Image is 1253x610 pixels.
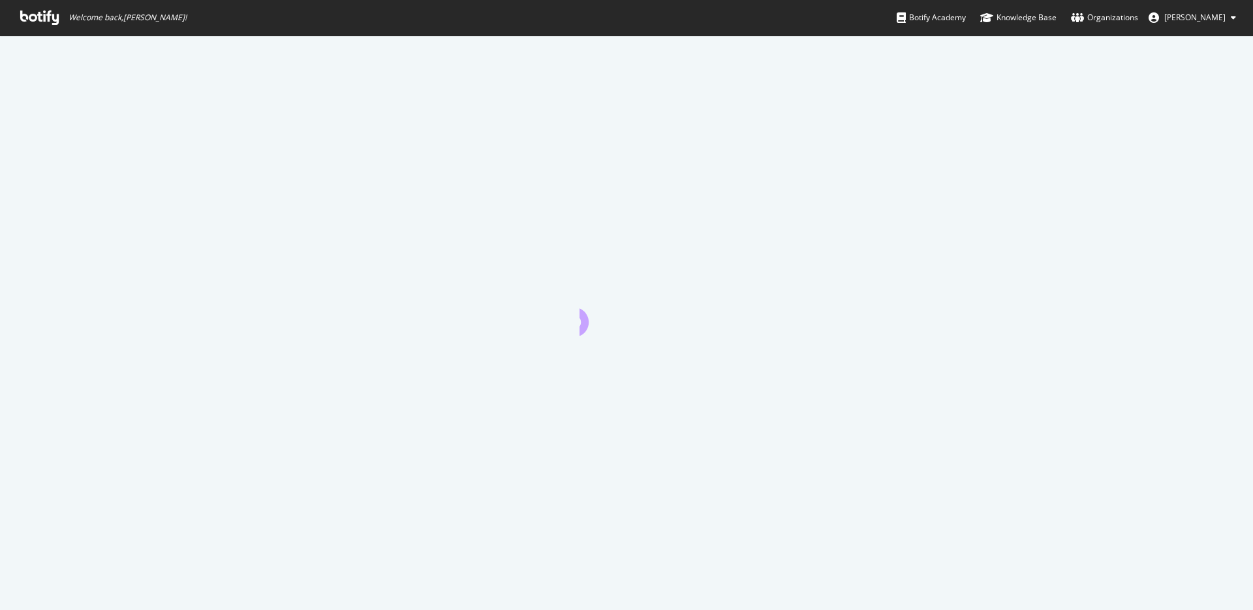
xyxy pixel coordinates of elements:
span: Welcome back, [PERSON_NAME] ! [69,12,187,23]
button: [PERSON_NAME] [1138,7,1246,28]
div: animation [580,289,673,336]
div: Knowledge Base [980,11,1057,24]
div: Botify Academy [897,11,966,24]
div: Organizations [1071,11,1138,24]
span: Vincent Flaceliere [1164,12,1226,23]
